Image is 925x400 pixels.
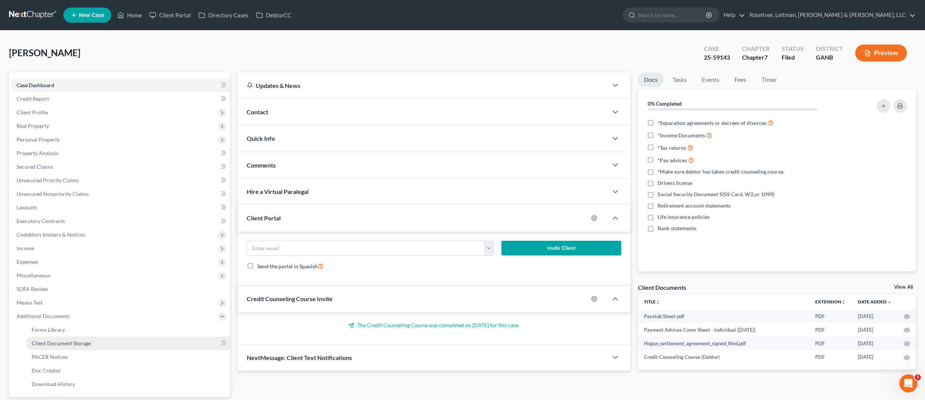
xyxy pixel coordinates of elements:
a: Timer [756,72,783,87]
div: Case [704,45,730,53]
span: Executory Contracts [17,218,65,224]
a: Forms Library [26,323,230,337]
a: PACER Notices [26,350,230,364]
span: Drivers license [658,179,692,187]
td: Payment Advices Cover Sheet - Individual ([DATE]) [638,323,810,337]
a: SOFA Review [11,282,230,296]
a: Help [720,8,745,22]
span: Secured Claims [17,163,53,170]
span: Life insurance policies [658,213,710,221]
span: Client Profile [17,109,48,115]
a: View All [894,285,913,290]
input: Enter email [247,241,484,255]
a: Credit Report [11,92,230,106]
a: Secured Claims [11,160,230,174]
a: DebtorCC [252,8,295,22]
span: Credit Counseling Course Invite [247,295,333,302]
a: Lawsuits [11,201,230,214]
a: Fees [728,72,753,87]
span: Expenses [17,258,38,265]
span: Additional Documents [17,313,70,319]
span: 7 [764,54,768,61]
a: Tasks [667,72,693,87]
span: Client Document Storage [32,340,91,346]
span: Income [17,245,34,251]
a: Titleunfold_more [644,299,660,305]
div: 25-59143 [704,53,730,62]
div: Updates & News [247,82,599,89]
a: Docs [638,72,664,87]
div: Chapter [742,45,770,53]
div: GANB [816,53,843,62]
td: Paystub Sheet-pdf [638,309,810,323]
span: Codebtors Insiders & Notices [17,231,85,238]
span: SOFA Review [17,286,48,292]
td: PDF [809,350,852,364]
div: Filed [782,53,804,62]
span: Quick Info [247,135,275,142]
div: District [816,45,843,53]
button: Preview [855,45,907,62]
span: *Make sure debtor has taken credit counseling course. [658,168,784,175]
span: Property Analysis [17,150,58,156]
span: *Pay advices [658,157,687,164]
span: Unsecured Priority Claims [17,177,79,183]
span: Social Security Document S(SS Card, W2,or 1099) [658,191,774,198]
div: Chapter [742,53,770,62]
span: Lawsuits [17,204,37,211]
span: *Tax returns [658,144,686,152]
strong: 0% Completed [648,100,682,107]
div: Client Documents [638,283,686,291]
span: Credit Report [17,95,49,102]
td: PDF [809,309,852,323]
a: Client Portal [146,8,195,22]
td: [DATE] [852,309,898,323]
a: Executory Contracts [11,214,230,228]
span: New Case [79,12,104,18]
span: Contact [247,108,268,115]
span: Download History [32,381,75,387]
span: Retirement account statements [658,202,731,209]
i: unfold_more [841,300,846,305]
td: [DATE] [852,323,898,337]
a: Extensionunfold_more [815,299,846,305]
td: PDF [809,323,852,337]
iframe: Intercom live chat [899,374,917,392]
span: *Income Documents [658,132,705,139]
span: Unsecured Nonpriority Claims [17,191,89,197]
td: [DATE] [852,350,898,364]
span: Bank statements [658,225,696,232]
a: Unsecured Nonpriority Claims [11,187,230,201]
button: Invite Client [501,241,621,256]
span: Real Property [17,123,49,129]
a: Home [114,8,146,22]
span: [PERSON_NAME] [9,47,80,58]
span: NextMessage: Client Text Notifications [247,354,352,361]
a: Case Dashboard [11,78,230,92]
span: Comments [247,162,276,169]
a: Unsecured Priority Claims [11,174,230,187]
i: expand_more [887,300,892,305]
a: Property Analysis [11,146,230,160]
span: Hire a Virtual Paralegal [247,188,309,195]
div: Status [782,45,804,53]
span: Client Portal [247,214,281,222]
td: [DATE] [852,337,898,350]
span: Miscellaneous [17,272,50,278]
span: Doc Creator [32,367,61,374]
span: Forms Library [32,326,65,333]
i: unfold_more [656,300,660,305]
span: 1 [915,374,921,380]
p: The Credit Counseling Course was completed on [DATE] for this case. [247,322,621,329]
a: Doc Creator [26,364,230,377]
input: Search by name... [638,8,707,22]
a: Directory Cases [195,8,252,22]
td: Credit Counseling Course (Debtor) [638,350,810,364]
td: Hogan_settlement_agreement_signed_filed.pdf [638,337,810,350]
span: Personal Property [17,136,60,143]
a: Rountree, Leitman, [PERSON_NAME] & [PERSON_NAME], LLC [746,8,916,22]
a: Download History [26,377,230,391]
span: *Separation agreements or decrees of divorces [658,119,767,127]
span: Send the portal in Spanish [257,263,318,269]
a: Events [696,72,725,87]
